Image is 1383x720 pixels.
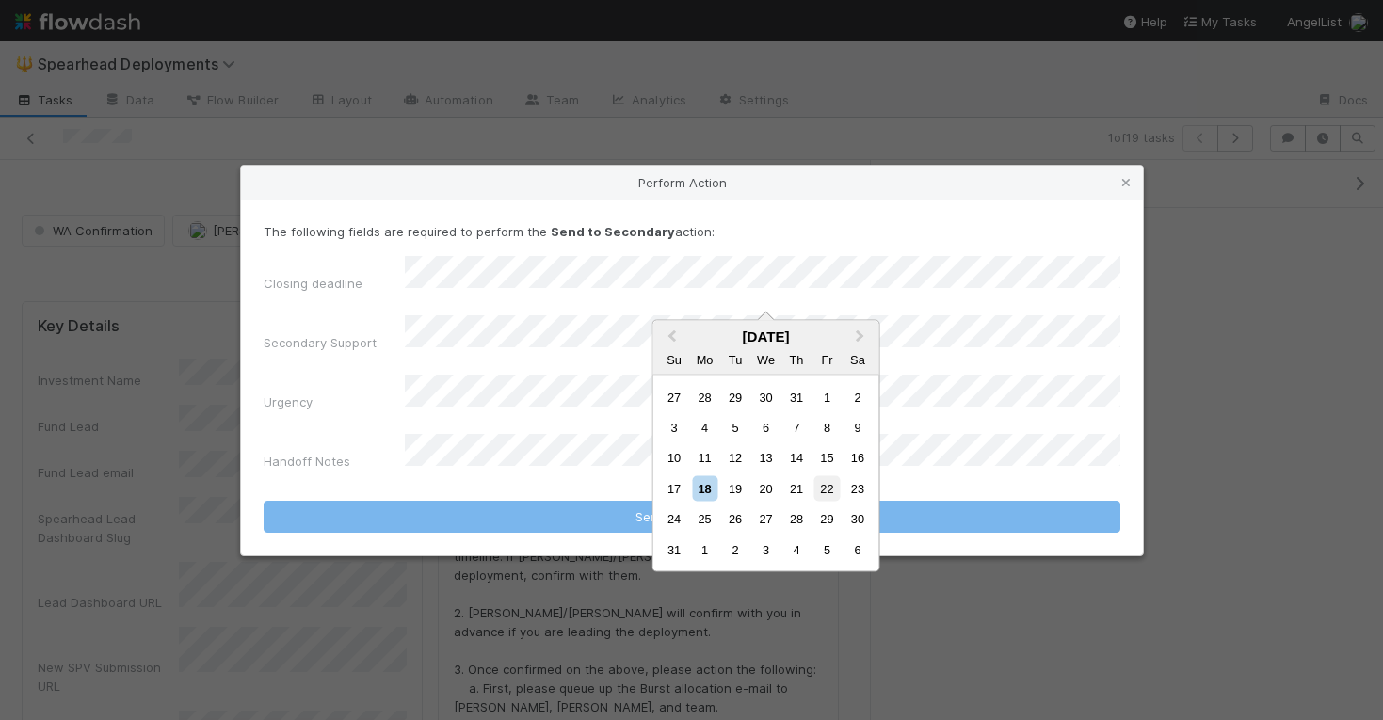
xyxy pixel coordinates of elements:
div: Choose Monday, August 25th, 2025 [692,506,717,532]
div: Monday [692,346,717,372]
div: Choose Saturday, September 6th, 2025 [844,536,870,562]
div: Choose Friday, August 15th, 2025 [814,445,840,471]
div: Choose Sunday, August 3rd, 2025 [662,415,687,440]
div: Choose Friday, August 22nd, 2025 [814,475,840,501]
div: Choose Sunday, August 24th, 2025 [662,506,687,532]
div: Choose Friday, September 5th, 2025 [814,536,840,562]
div: Choose Monday, July 28th, 2025 [692,384,717,409]
p: The following fields are required to perform the action: [264,222,1120,241]
div: Choose Friday, August 29th, 2025 [814,506,840,532]
div: Choose Saturday, August 9th, 2025 [844,415,870,440]
div: Choose Monday, August 4th, 2025 [692,415,717,440]
div: Choose Sunday, July 27th, 2025 [662,384,687,409]
div: Choose Tuesday, August 19th, 2025 [722,475,748,501]
div: Choose Wednesday, September 3rd, 2025 [753,536,779,562]
div: Perform Action [241,166,1143,200]
div: Choose Wednesday, August 13th, 2025 [753,445,779,471]
label: Secondary Support [264,333,377,352]
div: Sunday [662,346,687,372]
div: Choose Thursday, July 31st, 2025 [783,384,809,409]
div: Choose Wednesday, July 30th, 2025 [753,384,779,409]
div: Month August, 2025 [659,381,873,565]
label: Handoff Notes [264,452,350,471]
button: Send to Secondary [264,501,1120,533]
div: Choose Thursday, August 28th, 2025 [783,506,809,532]
div: Choose Monday, August 11th, 2025 [692,445,717,471]
div: Choose Saturday, August 30th, 2025 [844,506,870,532]
button: Next Month [847,323,877,353]
div: Choose Sunday, August 10th, 2025 [662,445,687,471]
div: Choose Monday, August 18th, 2025 [692,475,717,501]
div: Choose Wednesday, August 6th, 2025 [753,415,779,440]
div: Choose Thursday, August 7th, 2025 [783,415,809,440]
label: Urgency [264,392,313,411]
div: Friday [814,346,840,372]
div: Choose Tuesday, August 5th, 2025 [722,415,748,440]
div: Choose Monday, September 1st, 2025 [692,536,717,562]
div: Choose Friday, August 1st, 2025 [814,384,840,409]
div: Choose Tuesday, September 2nd, 2025 [722,536,748,562]
div: Choose Sunday, August 31st, 2025 [662,536,687,562]
div: Choose Date [652,320,880,572]
div: Choose Saturday, August 16th, 2025 [844,445,870,471]
div: Choose Friday, August 8th, 2025 [814,415,840,440]
div: Tuesday [722,346,748,372]
button: Previous Month [655,323,685,353]
div: Choose Saturday, August 2nd, 2025 [844,384,870,409]
div: Choose Tuesday, August 26th, 2025 [722,506,748,532]
div: Choose Wednesday, August 20th, 2025 [753,475,779,501]
div: Choose Thursday, September 4th, 2025 [783,536,809,562]
div: Choose Sunday, August 17th, 2025 [662,475,687,501]
div: Choose Thursday, August 21st, 2025 [783,475,809,501]
div: Saturday [844,346,870,372]
label: Closing deadline [264,274,362,293]
div: Choose Tuesday, July 29th, 2025 [722,384,748,409]
div: Choose Thursday, August 14th, 2025 [783,445,809,471]
div: Choose Tuesday, August 12th, 2025 [722,445,748,471]
div: [DATE] [653,328,879,344]
div: Thursday [783,346,809,372]
strong: Send to Secondary [551,224,675,239]
div: Choose Saturday, August 23rd, 2025 [844,475,870,501]
div: Choose Wednesday, August 27th, 2025 [753,506,779,532]
div: Wednesday [753,346,779,372]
